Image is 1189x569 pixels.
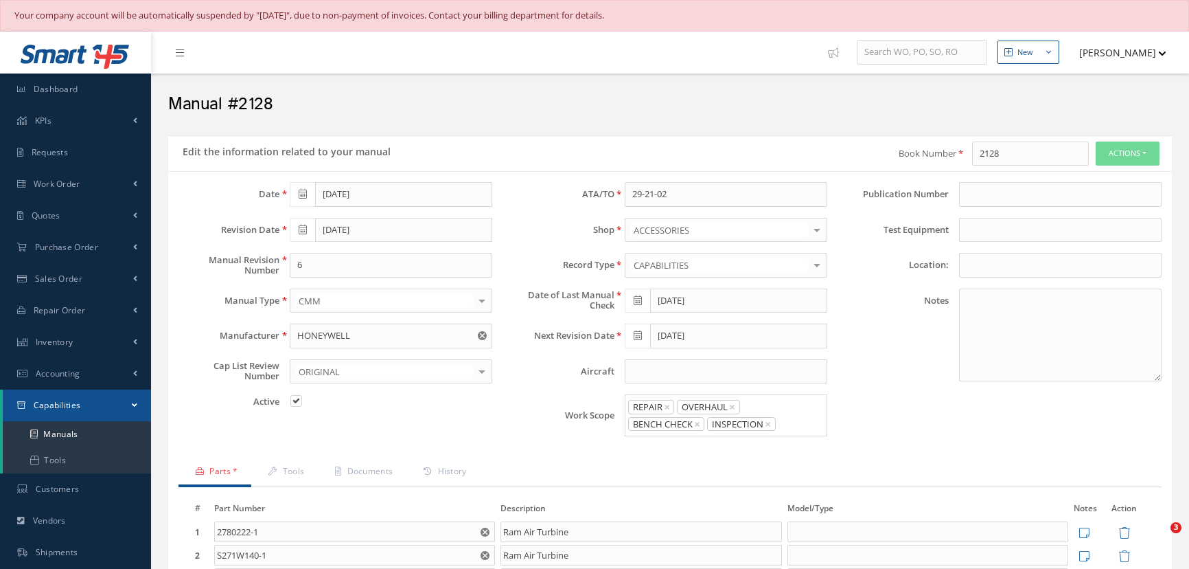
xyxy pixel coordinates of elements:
span: Purchase Order [35,241,98,253]
button: Remove option [729,401,735,412]
svg: Reset [481,528,489,537]
label: Record Type [503,260,614,270]
span: × [729,399,735,414]
strong: 1 [195,526,200,538]
th: Model/Type [785,501,1072,520]
th: # [192,501,211,520]
h5: Edit the information related to your manual [178,142,391,158]
span: Accounting [36,368,80,379]
span: Repair Order [34,304,86,316]
th: Notes [1071,501,1100,520]
button: Remove option [664,401,670,412]
span: Inventory [36,336,73,348]
a: Show Tips [821,32,857,74]
strong: 2 [195,550,200,561]
label: Publication Number [838,189,949,199]
span: KPIs [35,115,51,126]
button: Actions [1096,142,1159,166]
input: Search WO, PO, SO, RO [857,40,986,65]
a: History [406,458,480,487]
span: BENCH CHECK [628,417,705,432]
button: Reset [478,522,495,542]
iframe: Intercom live chat [1142,522,1175,555]
span: Dashboard [34,83,78,95]
a: Tools [251,458,318,487]
div: Active [290,394,492,410]
button: Remove option [765,419,771,429]
span: OVERHAUL [677,400,740,414]
button: Reset [475,324,492,348]
a: Tools [3,447,151,473]
label: Next Revision Date [503,331,614,341]
span: × [765,416,771,432]
span: INSPECTION [707,417,776,432]
th: Description [498,501,785,520]
label: ATA/TO [503,189,614,199]
span: Vendors [33,515,66,526]
label: Aircraft [503,366,614,377]
a: Parts * [178,458,251,487]
label: Test Equipment [838,225,949,235]
button: New [997,41,1059,65]
div: New [1017,47,1033,58]
label: Shop [503,225,614,235]
a: Remove [1118,552,1130,564]
label: Location: [838,260,949,270]
input: Search for option [777,417,819,432]
svg: Reset [478,331,487,340]
th: Part Number [211,501,498,520]
a: Remove [1118,528,1130,540]
span: Customers [36,483,80,495]
a: Manuals [3,421,151,447]
button: [PERSON_NAME] [1066,39,1166,66]
div: Your company account will be automatically suspended by "[DATE]", due to non-payment of invoices.... [14,9,1175,23]
label: Date of Last Manual Check [503,290,614,311]
label: Book Number [899,147,969,161]
label: Manual Revision Number [168,255,279,276]
span: REPAIR [628,400,675,414]
h2: Manual #2128 [168,94,1172,115]
span: CAPABILITIES [630,258,809,272]
textarea: Notes [959,289,1162,381]
button: Remove option [694,419,700,429]
span: ORIGINAL [295,365,474,379]
label: Date [168,189,279,199]
label: Active [168,397,279,407]
svg: Reset [481,551,489,560]
label: Manual Type [168,295,279,306]
span: Quotes [32,210,60,221]
label: Revision Date [168,225,279,235]
button: Reset [478,545,495,566]
span: Shipments [36,546,78,558]
span: ACCESSORIES [630,223,809,237]
th: Action [1100,501,1148,520]
span: × [694,416,700,432]
a: Documents [318,458,406,487]
span: Requests [32,146,68,158]
label: Cap List Review Number [168,361,279,381]
span: Work Order [34,178,80,190]
span: 3 [1170,522,1181,533]
label: Notes [838,289,949,381]
span: Sales Order [35,273,82,284]
a: Capabilities [3,390,151,421]
span: Capabilities [34,399,81,411]
label: Work Scope [503,410,614,421]
span: × [664,399,670,414]
span: CMM [295,294,474,308]
label: Manufacturer [168,331,279,341]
